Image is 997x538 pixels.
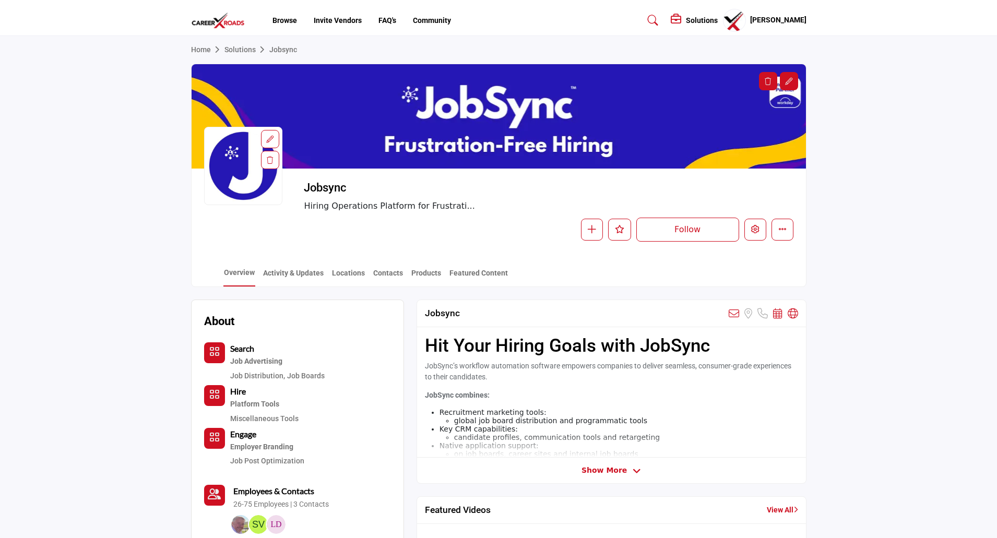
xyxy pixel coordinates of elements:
a: Job Boards [287,372,325,380]
button: Like [608,219,631,241]
img: Chris R. [249,515,268,534]
a: Hire [230,388,246,396]
b: Hire [230,386,246,396]
a: View All [767,505,798,516]
a: Locations [331,268,365,286]
a: Activity & Updates [263,268,324,286]
b: Employees & Contacts [233,486,314,496]
a: Overview [223,267,255,286]
li: candidate profiles, communication tools and retargeting [454,433,798,441]
a: Job Distribution, [230,372,285,380]
a: FAQ's [378,16,396,25]
button: Category Icon [204,428,225,449]
img: Alex M. [231,515,250,534]
a: Miscellaneous Tools [230,414,299,423]
a: Employees & Contacts [233,485,314,497]
div: Software and tools designed to enhance operational efficiency and collaboration in recruitment pr... [230,398,299,411]
button: Category Icon [204,385,225,406]
div: Aspect Ratio:6:1,Size:1200x200px [780,72,798,90]
a: Employer Branding [230,440,304,454]
h5: [PERSON_NAME] [750,15,806,26]
a: Community [413,16,451,25]
h2: Featured Videos [425,505,491,516]
a: Home [191,45,224,54]
b: Engage [230,429,256,439]
button: Contact-Employee Icon [204,485,225,506]
a: 26-75 Employees | 3 Contacts [233,499,329,510]
li: Recruitment marketing tools: [440,408,798,425]
li: Native application support: [440,441,798,458]
a: Browse [272,16,297,25]
h2: Jobsync [304,181,591,195]
a: Invite Vendors [314,16,362,25]
button: Follow [636,218,739,242]
a: Featured Content [449,268,508,286]
h1: Hit Your Hiring Goals with JobSync [425,335,798,357]
a: Jobsync [269,45,297,54]
a: Job Advertising [230,355,325,368]
strong: JobSync combines: [425,391,490,399]
a: Link of redirect to contact page [204,485,225,506]
a: Contacts [373,268,403,286]
a: Search [637,12,665,29]
a: Platform Tools [230,398,299,411]
a: Products [411,268,442,286]
li: on job boards, career sites and internal job boards [454,450,798,458]
button: Show hide supplier dropdown [723,9,746,32]
li: global job board distribution and programmatic tools [454,416,798,425]
li: Key CRM capabilities: [440,425,798,441]
a: Solutions [224,45,269,54]
h5: Solutions [686,16,718,25]
a: Search [230,345,254,353]
div: Solutions [671,14,718,27]
div: Aspect Ratio:1:1,Size:400x400px [261,130,279,148]
a: Job Post Optimization [230,457,304,465]
button: Edit company [744,219,766,241]
p: JobSync’s workflow automation software empowers companies to deliver seamless, consumer-grade exp... [425,361,798,382]
button: More details [772,219,793,241]
a: Engage [230,431,256,439]
button: Category Icon [204,342,225,363]
span: Hiring Operations Platform for Frustration-Free Hiring [304,200,638,212]
div: Platforms and strategies for advertising job openings to attract a wide range of qualified candid... [230,355,325,368]
div: Strategies and tools dedicated to creating and maintaining a strong, positive employer brand. [230,440,304,454]
b: Search [230,343,254,353]
h2: Jobsync [425,308,460,319]
img: Leah D. [267,515,286,534]
h2: About [204,313,234,330]
span: Show More [581,465,627,476]
img: site Logo [191,12,251,29]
